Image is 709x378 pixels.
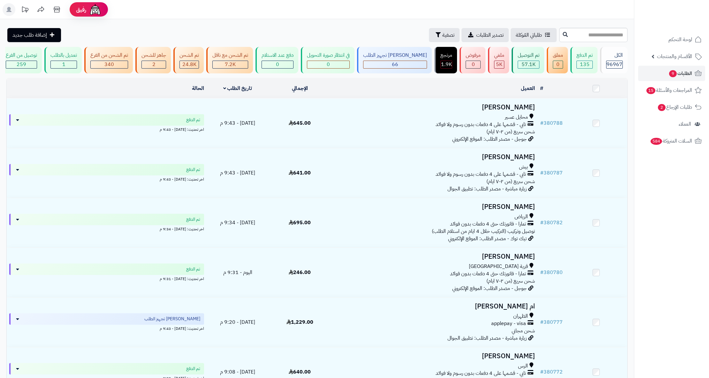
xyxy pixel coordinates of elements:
[540,119,544,127] span: #
[516,31,542,39] span: طلباتي المُوكلة
[254,47,300,73] a: دفع عند الاستلام 0
[638,32,705,47] a: لوحة التحكم
[289,169,311,177] span: 641.00
[300,47,356,73] a: في انتظار صورة التحويل 0
[62,61,65,68] span: 1
[223,269,252,276] span: اليوم - 9:31 م
[192,85,204,92] a: الحالة
[491,320,526,327] span: applepay - visa
[450,270,526,278] span: تمارا - فاتورتك حتى 4 دفعات بدون فوائد
[540,169,563,177] a: #380787
[307,61,349,68] div: 0
[212,52,248,59] div: تم الشحن مع ناقل
[220,368,255,376] span: [DATE] - 9:08 م
[289,269,311,276] span: 246.00
[540,368,563,376] a: #380772
[442,31,454,39] span: تصفية
[458,47,487,73] a: مرفوض 0
[657,52,692,61] span: الأقسام والمنتجات
[650,137,692,145] span: السلات المتروكة
[6,61,37,68] div: 259
[186,167,200,173] span: تم الدفع
[333,352,535,360] h3: [PERSON_NAME]
[577,61,592,68] div: 135
[540,219,544,226] span: #
[9,225,204,232] div: اخر تحديث: [DATE] - 9:34 م
[186,216,200,223] span: تم الدفع
[186,266,200,272] span: تم الدفع
[333,253,535,260] h3: [PERSON_NAME]
[522,61,536,68] span: 57.1K
[512,327,535,335] span: شحن مجاني
[152,61,156,68] span: 2
[452,285,527,292] span: جوجل - مصدر الطلب: الموقع الإلكتروني
[363,52,427,59] div: [PERSON_NAME] تجهيز الطلب
[545,47,569,73] a: معلق 0
[17,3,33,18] a: تحديثات المنصة
[638,83,705,98] a: المراجعات والأسئلة15
[142,61,166,68] div: 2
[638,66,705,81] a: الطلبات9
[220,318,255,326] span: [DATE] - 9:20 م
[7,28,61,42] a: إضافة طلب جديد
[436,370,526,377] span: تابي - قسّمها على 4 دفعات بدون رسوم ولا فوائد
[223,85,252,92] a: تاريخ الطلب
[43,47,83,73] a: تعديل بالطلب 1
[333,303,535,310] h3: ام [PERSON_NAME]
[50,52,77,59] div: تعديل بالطلب
[276,61,279,68] span: 0
[89,3,102,16] img: ai-face.png
[286,318,313,326] span: 1,229.00
[436,171,526,178] span: تابي - قسّمها على 4 دفعات بدون رسوم ولا فوائد
[518,61,539,68] div: 57119
[486,128,535,136] span: شحن سريع (من ٢-٧ ايام)
[638,133,705,149] a: السلات المتروكة584
[327,61,330,68] span: 0
[494,52,504,59] div: ملغي
[141,52,166,59] div: جاهز للشحن
[90,52,128,59] div: تم الشحن من الفرع
[540,318,563,326] a: #380777
[540,269,563,276] a: #380780
[487,47,510,73] a: ملغي 5K
[518,362,528,370] span: الرس
[519,163,528,171] span: بيش
[220,219,255,226] span: [DATE] - 9:34 م
[289,119,311,127] span: 645.00
[104,61,114,68] span: 340
[540,119,563,127] a: #380788
[433,47,458,73] a: مرتجع 1.9K
[580,61,590,68] span: 135
[179,52,199,59] div: تم الشحن
[450,220,526,228] span: تمارا - فاتورتك حتى 4 دفعات بدون فوائد
[669,70,677,78] span: 9
[576,52,593,59] div: تم الدفع
[657,103,692,112] span: طلبات الإرجاع
[469,263,528,270] span: قرية [GEOGRAPHIC_DATA]
[511,28,557,42] a: طلباتي المُوكلة
[9,126,204,132] div: اخر تحديث: [DATE] - 9:43 م
[638,100,705,115] a: طلبات الإرجاع2
[220,169,255,177] span: [DATE] - 9:43 م
[17,61,26,68] span: 259
[658,104,666,111] span: 2
[486,178,535,185] span: شحن سريع (من ٢-٧ ايام)
[556,61,560,68] span: 0
[540,169,544,177] span: #
[91,61,128,68] div: 340
[472,61,475,68] span: 0
[466,61,480,68] div: 0
[447,185,527,193] span: زيارة مباشرة - مصدر الطلب: تطبيق الجوال
[461,28,509,42] a: تصدير الطلبات
[452,135,527,143] span: جوجل - مصدر الطلب: الموقع الإلكتروني
[569,47,599,73] a: تم الدفع 135
[505,114,528,121] span: محايل عسير
[666,5,703,18] img: logo-2.png
[540,85,543,92] a: #
[333,203,535,211] h3: [PERSON_NAME]
[6,52,37,59] div: توصيل من الفرع
[540,269,544,276] span: #
[262,61,293,68] div: 0
[441,61,452,68] div: 1852
[518,52,539,59] div: تم التوصيل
